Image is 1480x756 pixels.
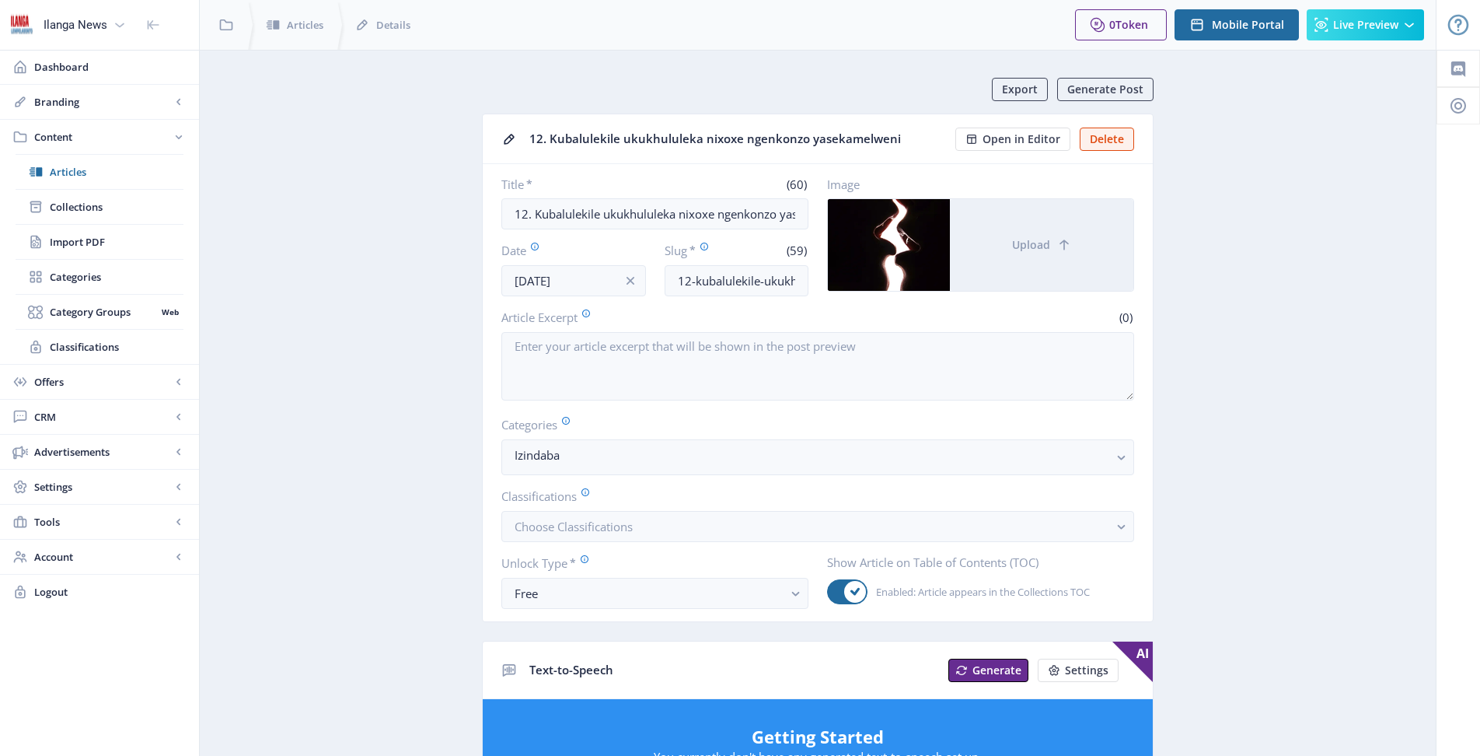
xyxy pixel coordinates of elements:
[16,260,183,294] a: Categories
[501,416,1122,433] label: Categories
[50,164,183,180] span: Articles
[665,265,809,296] input: this-is-how-a-slug-looks-like
[1333,19,1398,31] span: Live Preview
[501,242,634,259] label: Date
[948,659,1028,682] button: Generate
[287,17,323,33] span: Articles
[1075,9,1167,40] button: 0Token
[34,444,171,460] span: Advertisements
[34,59,187,75] span: Dashboard
[1038,659,1119,682] button: Settings
[1067,83,1143,96] span: Generate Post
[529,127,946,151] div: 12. Kubalulekile ukukhululeka nixoxe ngenkonzo yasekamelweni
[992,78,1048,101] button: Export
[16,330,183,364] a: Classifications
[955,128,1070,151] button: Open in Editor
[827,555,1122,570] label: Show Article on Table of Contents (TOC)
[34,584,187,600] span: Logout
[34,129,171,145] span: Content
[16,190,183,224] a: Collections
[50,234,183,250] span: Import PDF
[1002,83,1038,96] span: Export
[34,374,171,390] span: Offers
[1112,642,1153,682] span: AI
[501,309,812,326] label: Article Excerpt
[34,94,171,110] span: Branding
[972,664,1021,677] span: Generate
[34,409,171,425] span: CRM
[1065,664,1108,677] span: Settings
[501,488,1122,505] label: Classifications
[501,578,808,609] button: Free
[1212,19,1284,31] span: Mobile Portal
[9,12,34,37] img: 6e32966d-d278-493e-af78-9af65f0c2223.png
[1057,78,1154,101] button: Generate Post
[515,446,1108,464] nb-select-label: Izindaba
[939,659,1028,682] a: New page
[983,133,1060,145] span: Open in Editor
[1117,310,1134,325] span: (0)
[615,265,646,296] button: info
[50,339,183,355] span: Classifications
[867,583,1090,601] span: Enabled: Article appears in the Collections TOC
[623,273,638,289] nb-icon: info
[665,242,731,259] label: Slug
[156,304,183,320] nb-badge: Web
[827,177,1122,192] label: Image
[529,662,613,677] span: Text-to-Speech
[501,439,1134,475] button: Izindaba
[501,555,796,572] label: Unlock Type
[501,265,646,296] input: Publishing Date
[44,8,107,42] div: Ilanga News
[34,514,171,530] span: Tools
[1028,659,1119,682] a: New page
[376,17,410,33] span: Details
[501,198,808,229] input: Type Article Title ...
[34,549,171,565] span: Account
[950,199,1133,291] button: Upload
[1080,128,1134,151] button: Delete
[1012,239,1050,251] span: Upload
[1175,9,1299,40] button: Mobile Portal
[515,519,633,534] span: Choose Classifications
[16,155,183,189] a: Articles
[501,511,1134,542] button: Choose Classifications
[515,584,783,603] div: Free
[784,243,808,258] span: (59)
[34,479,171,495] span: Settings
[16,295,183,329] a: Category GroupsWeb
[16,225,183,259] a: Import PDF
[501,177,649,192] label: Title
[50,199,183,215] span: Collections
[1307,9,1424,40] button: Live Preview
[50,269,183,285] span: Categories
[50,304,156,320] span: Category Groups
[1115,17,1148,32] span: Token
[784,177,808,192] span: (60)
